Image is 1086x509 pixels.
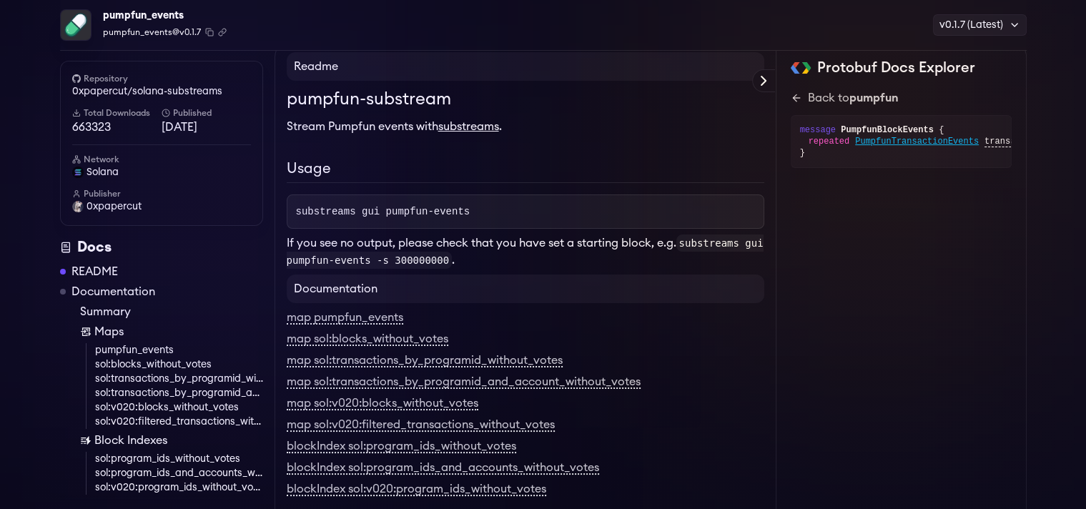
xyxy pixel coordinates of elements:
a: solana [72,165,251,179]
div: } [800,147,1002,159]
img: github [72,74,81,83]
a: map sol:v020:blocks_without_votes [287,397,478,410]
span: pumpfun [849,92,899,104]
h2: Protobuf Docs Explorer [816,58,974,78]
div: Back to [808,89,899,107]
img: Protobuf [791,62,811,74]
button: Copy package name and version [205,28,214,36]
span: 663323 [72,119,162,136]
img: solana [72,167,84,178]
a: sol:program_ids_without_votes [95,452,263,466]
a: substreams [438,121,499,132]
h6: Network [72,154,251,165]
button: Copy .spkg link to clipboard [218,28,227,36]
a: sol:v020:program_ids_without_votes [95,480,263,495]
a: map sol:transactions_by_programid_and_account_without_votes [287,376,641,389]
h6: Published [162,107,251,119]
a: 0xpapercut/solana-substreams [72,84,251,99]
img: User Avatar [72,201,84,212]
span: substreams gui pumpfun-events [296,206,470,217]
h2: Usage [287,158,764,183]
div: v0.1.7 (Latest) [933,14,1027,36]
a: sol:v020:filtered_transactions_without_votes [95,415,263,429]
a: sol:program_ids_and_accounts_without_votes [95,466,263,480]
a: map sol:blocks_without_votes [287,333,448,346]
h1: pumpfun-substream [287,87,764,112]
a: sol:transactions_by_programid_without_votes [95,372,263,386]
a: Back topumpfun [791,89,1012,107]
a: blockIndex sol:program_ids_and_accounts_without_votes [287,462,599,475]
h6: Publisher [72,188,251,199]
h4: Documentation [287,275,764,303]
a: README [71,263,118,280]
a: Summary [80,303,263,320]
img: Map icon [80,326,92,337]
a: pumpfun_events [95,343,263,357]
a: Block Indexes [80,432,263,449]
a: map sol:v020:filtered_transactions_without_votes [287,419,555,432]
a: Maps [80,323,263,340]
span: PumpfunTransactionEvents [855,136,979,147]
a: 0xpapercut [72,199,251,214]
a: map sol:transactions_by_programid_without_votes [287,355,563,367]
h4: Readme [287,52,764,81]
span: [DATE] [162,119,251,136]
a: sol:transactions_by_programid_and_account_without_votes [95,386,263,400]
a: sol:blocks_without_votes [95,357,263,372]
span: pumpfun_events@v0.1.7 [103,26,201,39]
a: Documentation [71,283,155,300]
span: solana [87,165,119,179]
span: message [800,125,836,135]
img: Package Logo [61,10,91,40]
span: repeated [809,136,850,147]
span: { [939,125,944,135]
a: sol:v020:blocks_without_votes [95,400,263,415]
code: substreams gui pumpfun-events -s 300000000 [287,234,764,269]
span: transactions [984,137,1046,147]
h6: Total Downloads [72,107,162,119]
a: map pumpfun_events [287,312,403,325]
p: Stream Pumpfun events with . [287,118,764,135]
p: If you see no output, please check that you have set a starting block, e.g. . [287,234,764,269]
h6: Repository [72,73,251,84]
div: Docs [60,237,263,257]
div: pumpfun_events [103,6,227,26]
span: PumpfunBlockEvents [841,125,934,135]
img: Block Index icon [80,435,92,446]
span: 0xpapercut [87,199,142,214]
a: blockIndex sol:program_ids_without_votes [287,440,516,453]
a: blockIndex sol:v020:program_ids_without_votes [287,483,546,496]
